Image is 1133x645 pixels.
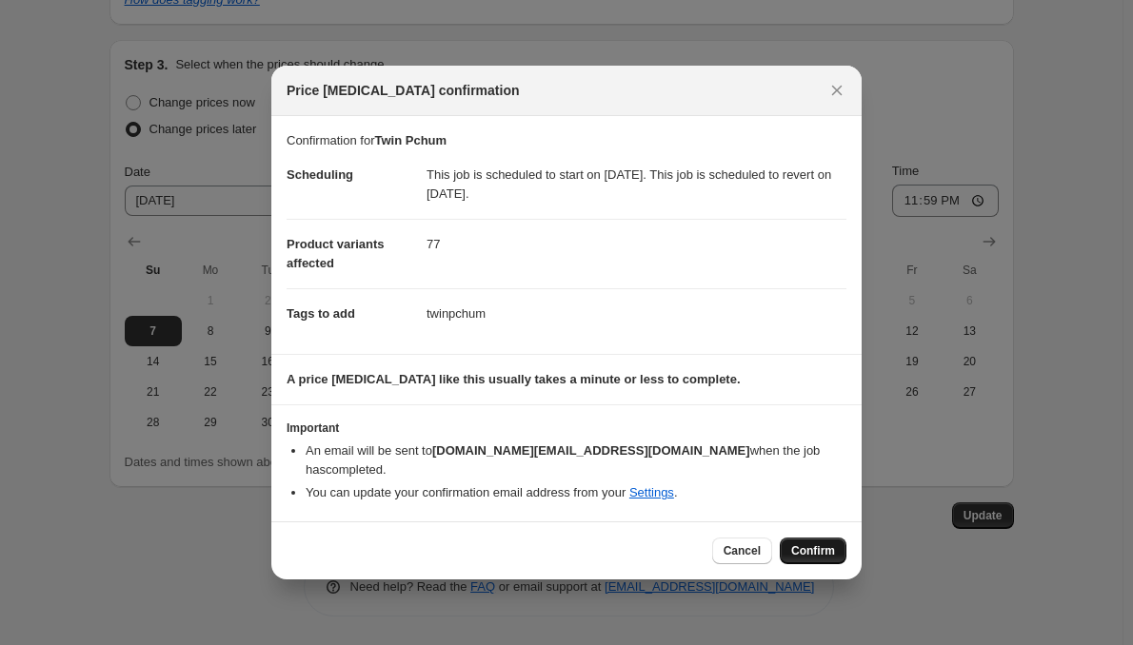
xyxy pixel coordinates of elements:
[287,167,353,182] span: Scheduling
[712,537,772,564] button: Cancel
[432,443,750,458] b: [DOMAIN_NAME][EMAIL_ADDRESS][DOMAIN_NAME]
[824,77,850,104] button: Close
[287,131,846,150] p: Confirmation for
[724,543,761,558] span: Cancel
[287,372,741,386] b: A price [MEDICAL_DATA] like this usually takes a minute or less to complete.
[287,306,355,321] span: Tags to add
[306,483,846,502] li: You can update your confirmation email address from your .
[374,133,447,147] b: Twin Pchum
[427,150,846,219] dd: This job is scheduled to start on [DATE]. This job is scheduled to revert on [DATE].
[780,537,846,564] button: Confirm
[791,543,835,558] span: Confirm
[427,219,846,269] dd: 77
[629,485,674,499] a: Settings
[287,420,846,436] h3: Important
[287,237,385,270] span: Product variants affected
[306,441,846,479] li: An email will be sent to when the job has completed .
[427,288,846,339] dd: twinpchum
[287,81,520,100] span: Price [MEDICAL_DATA] confirmation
